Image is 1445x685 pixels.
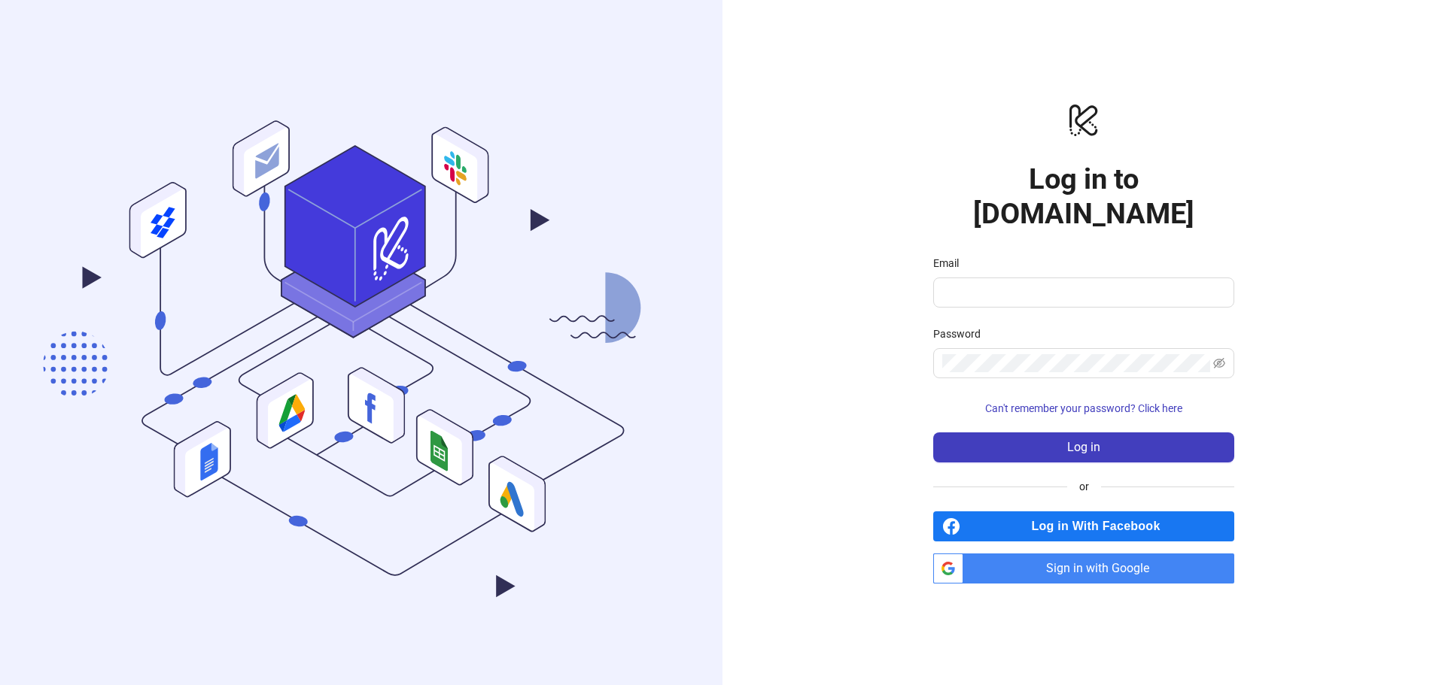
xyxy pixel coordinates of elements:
[1067,478,1101,495] span: or
[1067,441,1100,454] span: Log in
[933,432,1234,462] button: Log in
[966,511,1234,541] span: Log in With Facebook
[942,354,1210,372] input: Password
[933,326,990,342] label: Password
[933,255,969,271] label: Email
[1213,357,1225,369] span: eye-invisible
[985,402,1182,414] span: Can't remember your password? Click here
[969,553,1234,583] span: Sign in with Google
[933,162,1234,231] h1: Log in to [DOMAIN_NAME]
[933,553,1234,583] a: Sign in with Google
[933,396,1234,420] button: Can't remember your password? Click here
[933,402,1234,414] a: Can't remember your password? Click here
[933,511,1234,541] a: Log in With Facebook
[942,283,1222,302] input: Email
